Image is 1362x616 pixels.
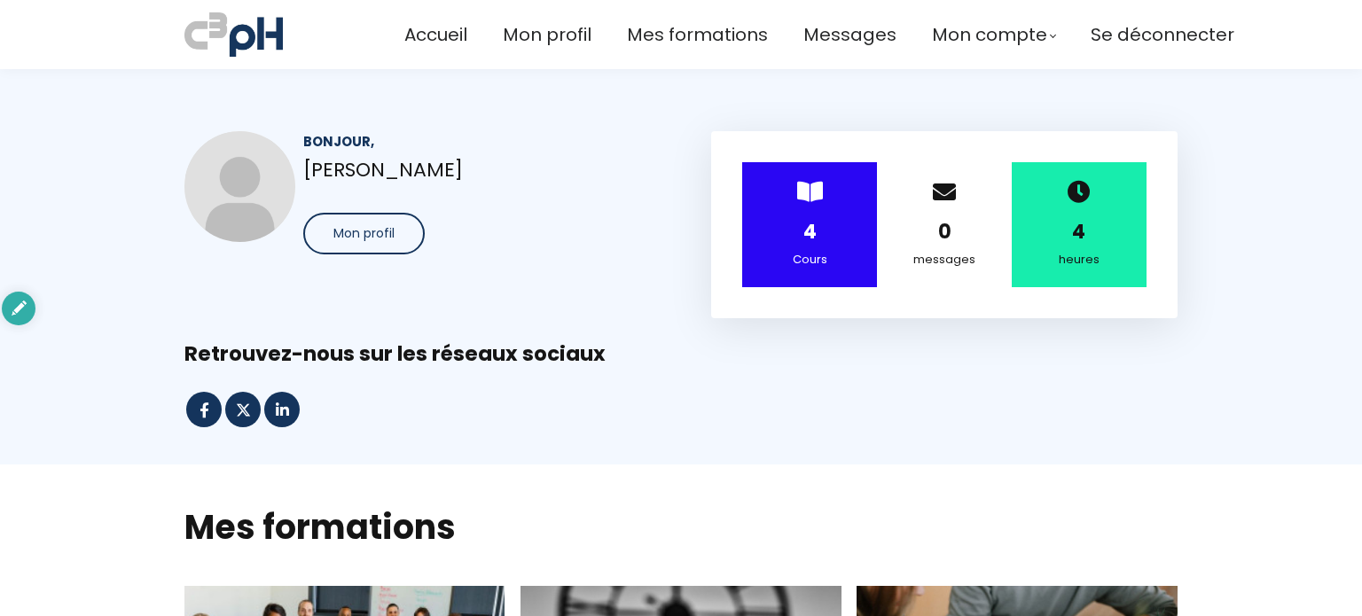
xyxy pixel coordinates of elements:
a: Se déconnecter [1091,20,1234,50]
div: Cours [764,250,855,269]
div: Retrouvez-nous sur les réseaux sociaux [184,340,1178,368]
strong: 0 [938,218,951,246]
p: [PERSON_NAME] [303,154,651,185]
a: Mon profil [503,20,591,50]
div: messages [899,250,990,269]
span: Mon profil [333,224,395,243]
a: Accueil [404,20,467,50]
div: > [742,162,877,287]
h2: Mes formations [184,504,1178,550]
strong: 4 [1072,218,1085,246]
button: Mon profil [303,213,425,254]
img: a70bc7685e0efc0bd0b04b3506828469.jpeg [184,9,283,60]
span: Mon compte [932,20,1047,50]
img: 67a1e4bcbf81c0905503c20f.jpg [184,131,295,242]
div: Bonjour, [303,131,651,152]
a: Mes formations [627,20,768,50]
a: Messages [803,20,896,50]
div: heures [1034,250,1124,269]
strong: 4 [803,218,817,246]
div: authoring options [2,292,35,325]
